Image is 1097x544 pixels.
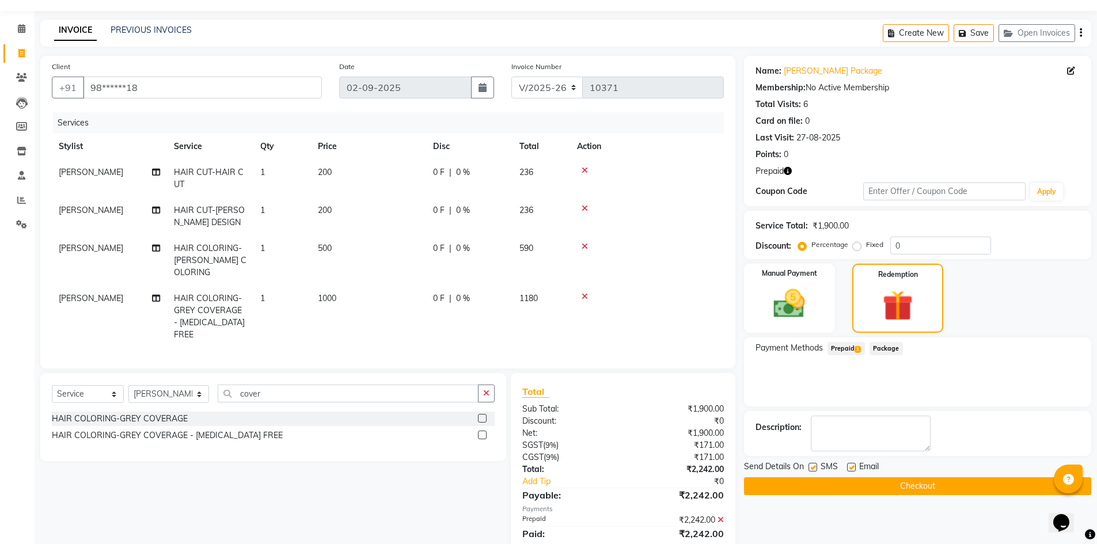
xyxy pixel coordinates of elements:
div: Prepaid [514,514,623,526]
span: 200 [318,167,332,177]
span: | [449,166,451,178]
div: 27-08-2025 [796,132,840,144]
th: Qty [253,134,311,159]
div: Coupon Code [756,185,864,197]
iframe: chat widget [1049,498,1085,532]
div: ( ) [514,439,623,451]
span: 1 [260,293,265,303]
img: _cash.svg [764,286,815,322]
label: Manual Payment [762,268,817,279]
label: Fixed [866,239,883,250]
div: ₹2,242.00 [623,514,732,526]
div: Membership: [756,82,806,94]
span: | [449,242,451,254]
span: HAIR COLORING-[PERSON_NAME] COLORING [174,243,246,277]
div: ₹0 [623,415,732,427]
span: Total [522,386,549,398]
span: 590 [519,243,533,253]
span: 0 F [433,204,445,216]
span: Prepaid [756,165,784,177]
div: Description: [756,421,802,433]
div: HAIR COLORING-GREY COVERAGE - [MEDICAL_DATA] FREE [52,429,283,442]
div: ₹0 [642,475,732,488]
span: 0 F [433,292,445,305]
th: Disc [426,134,513,159]
div: 0 [784,149,788,161]
th: Action [570,134,724,159]
div: Discount: [514,415,623,427]
div: Name: [756,65,781,77]
span: [PERSON_NAME] [59,293,123,303]
div: No Active Membership [756,82,1080,94]
span: 0 % [456,204,470,216]
th: Stylist [52,134,167,159]
div: ₹2,242.00 [623,488,732,502]
span: [PERSON_NAME] [59,243,123,253]
span: | [449,292,451,305]
div: Last Visit: [756,132,794,144]
span: 9% [546,452,557,462]
img: _gift.svg [873,287,923,325]
div: Services [53,112,732,134]
label: Date [339,62,355,72]
input: Enter Offer / Coupon Code [863,182,1026,200]
div: Points: [756,149,781,161]
div: ( ) [514,451,623,463]
span: Prepaid [828,342,865,355]
div: Payable: [514,488,623,502]
span: 1180 [519,293,538,303]
div: Total: [514,463,623,475]
button: Checkout [744,477,1091,495]
button: Open Invoices [999,24,1075,42]
input: Search or Scan [218,385,479,402]
span: SMS [821,461,838,475]
span: 0 F [433,166,445,178]
span: 1 [855,346,861,353]
span: SGST [522,440,543,450]
div: ₹171.00 [623,451,732,463]
div: Card on file: [756,115,803,127]
div: 6 [803,98,808,111]
span: 236 [519,205,533,215]
span: 236 [519,167,533,177]
span: 0 % [456,242,470,254]
button: Apply [1030,183,1063,200]
div: ₹1,900.00 [813,220,849,232]
span: 500 [318,243,332,253]
span: 9% [545,440,556,450]
a: Add Tip [514,475,641,488]
span: HAIR CUT-HAIR CUT [174,167,244,189]
span: 0 F [433,242,445,254]
span: Payment Methods [756,342,823,354]
span: 200 [318,205,332,215]
div: Paid: [514,527,623,541]
div: ₹2,242.00 [623,463,732,475]
div: Service Total: [756,220,808,232]
label: Client [52,62,70,72]
div: ₹1,900.00 [623,427,732,439]
a: PREVIOUS INVOICES [111,25,192,35]
span: [PERSON_NAME] [59,205,123,215]
span: HAIR CUT-[PERSON_NAME] DESIGN [174,205,245,227]
th: Price [311,134,426,159]
span: 1 [260,205,265,215]
div: Discount: [756,240,791,252]
a: [PERSON_NAME] Package [784,65,882,77]
div: Total Visits: [756,98,801,111]
th: Total [513,134,570,159]
span: [PERSON_NAME] [59,167,123,177]
button: Create New [883,24,949,42]
div: HAIR COLORING-GREY COVERAGE [52,413,188,425]
span: HAIR COLORING-GREY COVERAGE - [MEDICAL_DATA] FREE [174,293,245,340]
div: ₹171.00 [623,439,732,451]
button: Save [954,24,994,42]
div: ₹2,242.00 [623,527,732,541]
span: 1 [260,167,265,177]
a: INVOICE [54,20,97,41]
span: Send Details On [744,461,804,475]
span: | [449,204,451,216]
span: 1 [260,243,265,253]
span: CGST [522,452,544,462]
span: 0 % [456,166,470,178]
span: 1000 [318,293,336,303]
